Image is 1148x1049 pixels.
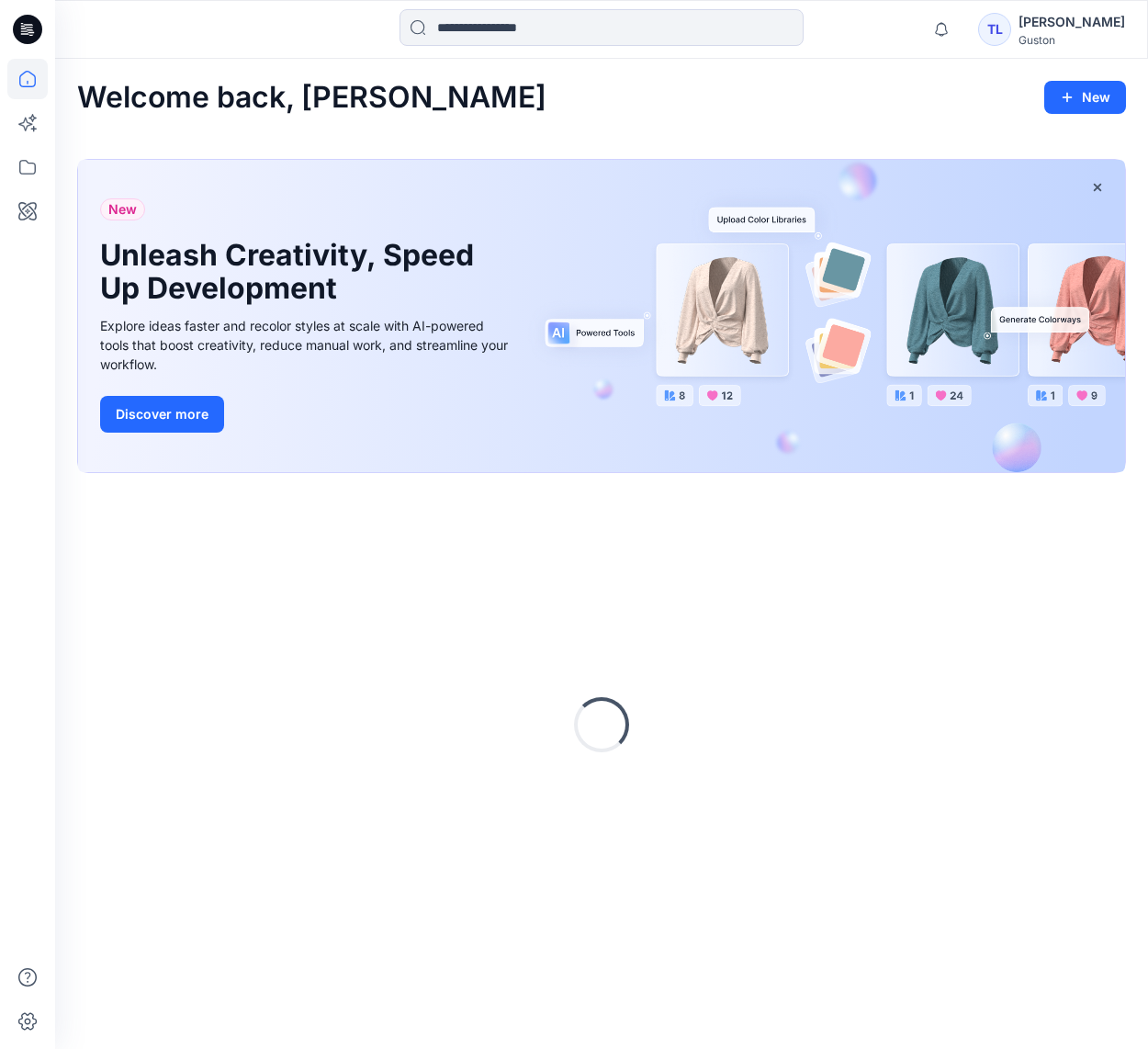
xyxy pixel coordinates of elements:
button: New [1044,81,1126,114]
div: Explore ideas faster and recolor styles at scale with AI-powered tools that boost creativity, red... [100,316,513,374]
span: New [108,198,137,220]
h2: Welcome back, [PERSON_NAME] [77,81,546,115]
div: [PERSON_NAME] [1019,11,1125,33]
div: Guston [1019,33,1125,47]
h1: Unleash Creativity, Speed Up Development [100,239,486,305]
button: Discover more [100,396,224,433]
div: TL [978,13,1011,46]
a: Discover more [100,396,513,433]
